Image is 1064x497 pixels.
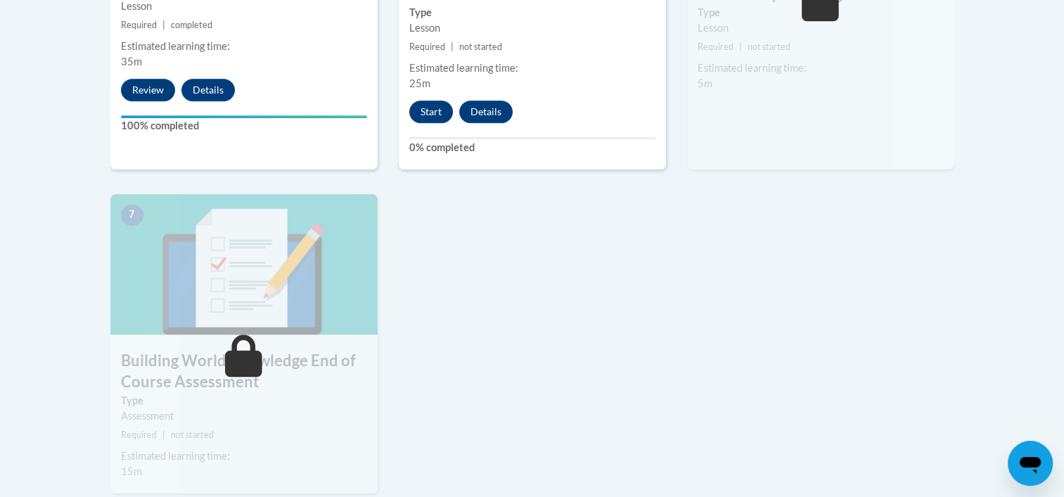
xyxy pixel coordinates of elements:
[121,408,367,424] div: Assessment
[181,79,235,101] button: Details
[459,101,513,123] button: Details
[698,41,733,52] span: Required
[110,194,378,335] img: Course Image
[698,5,944,20] label: Type
[409,101,453,123] button: Start
[121,205,143,226] span: 7
[1008,441,1053,486] iframe: Button to launch messaging window
[698,77,712,89] span: 5m
[409,140,655,155] label: 0% completed
[409,5,655,20] label: Type
[121,115,367,118] div: Your progress
[121,56,142,67] span: 35m
[698,60,944,76] div: Estimated learning time:
[451,41,454,52] span: |
[121,79,175,101] button: Review
[121,393,367,408] label: Type
[121,118,367,134] label: 100% completed
[748,41,790,52] span: not started
[121,20,157,30] span: Required
[409,60,655,76] div: Estimated learning time:
[409,41,445,52] span: Required
[121,39,367,54] div: Estimated learning time:
[409,20,655,36] div: Lesson
[162,430,165,440] span: |
[459,41,502,52] span: not started
[171,430,214,440] span: not started
[698,20,944,36] div: Lesson
[162,20,165,30] span: |
[121,465,142,477] span: 15m
[171,20,212,30] span: completed
[121,430,157,440] span: Required
[121,448,367,464] div: Estimated learning time:
[110,350,378,394] h3: Building World Knowledge End of Course Assessment
[739,41,742,52] span: |
[409,77,430,89] span: 25m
